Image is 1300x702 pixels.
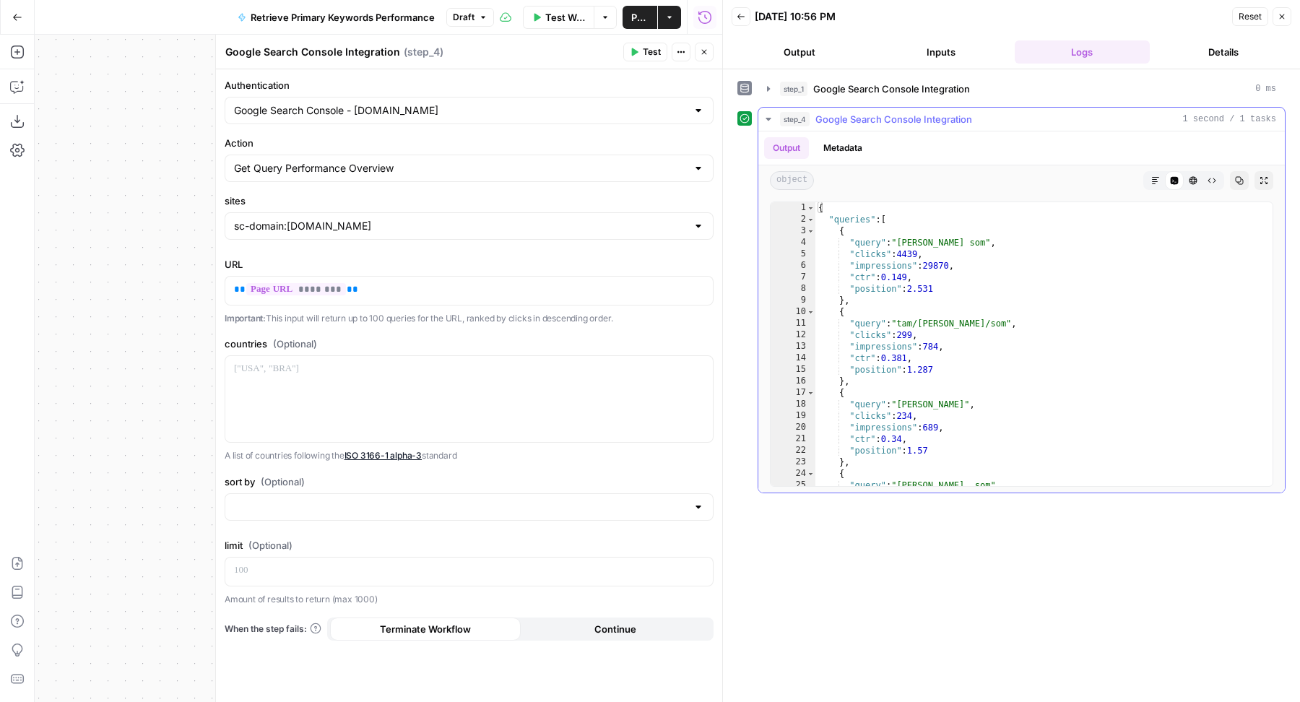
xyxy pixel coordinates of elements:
[771,260,815,272] div: 6
[815,137,871,159] button: Metadata
[771,433,815,445] div: 21
[261,474,305,489] span: (Optional)
[770,171,814,190] span: object
[771,352,815,364] div: 14
[225,538,714,552] label: limit
[453,11,474,24] span: Draft
[815,112,972,126] span: Google Search Console Integration
[1182,113,1276,126] span: 1 second / 1 tasks
[248,538,292,552] span: (Optional)
[807,225,815,237] span: Toggle code folding, rows 3 through 9
[771,376,815,387] div: 16
[771,445,815,456] div: 22
[225,592,714,607] p: Amount of results to return (max 1000)
[771,410,815,422] div: 19
[771,480,815,491] div: 25
[771,329,815,341] div: 12
[771,225,815,237] div: 3
[771,202,815,214] div: 1
[1255,82,1276,95] span: 0 ms
[623,6,657,29] button: Publish
[273,337,317,351] span: (Optional)
[780,82,807,96] span: step_1
[758,131,1285,493] div: 1 second / 1 tasks
[523,6,594,29] button: Test Workflow
[807,387,815,399] span: Toggle code folding, rows 17 through 23
[1015,40,1150,64] button: Logs
[225,257,714,272] label: URL
[758,77,1285,100] button: 0 ms
[758,108,1285,131] button: 1 second / 1 tasks
[771,295,815,306] div: 9
[771,387,815,399] div: 17
[807,214,815,225] span: Toggle code folding, rows 2 through 4077
[771,341,815,352] div: 13
[764,137,809,159] button: Output
[771,306,815,318] div: 10
[225,136,714,150] label: Action
[225,194,714,208] label: sites
[780,112,810,126] span: step_4
[807,468,815,480] span: Toggle code folding, rows 24 through 30
[404,45,443,59] span: ( step_4 )
[631,10,649,25] span: Publish
[1239,10,1262,23] span: Reset
[807,202,815,214] span: Toggle code folding, rows 1 through 4078
[225,45,400,59] textarea: Google Search Console Integration
[225,311,714,326] p: This input will return up to 100 queries for the URL, ranked by clicks in descending order.
[643,45,661,58] span: Test
[380,622,471,636] span: Terminate Workflow
[225,313,266,324] strong: Important:
[229,6,443,29] button: Retrieve Primary Keywords Performance
[225,623,321,636] a: When the step fails:
[446,8,494,27] button: Draft
[225,448,714,463] p: A list of countries following the standard
[623,43,667,61] button: Test
[594,622,636,636] span: Continue
[225,474,714,489] label: sort by
[234,161,687,175] input: Get Query Performance Overview
[545,10,586,25] span: Test Workflow
[251,10,435,25] span: Retrieve Primary Keywords Performance
[234,103,687,118] input: Google Search Console - blog.hubspot.com
[771,364,815,376] div: 15
[234,219,687,233] input: sc-domain:blog.hubspot.com
[771,272,815,283] div: 7
[807,306,815,318] span: Toggle code folding, rows 10 through 16
[732,40,867,64] button: Output
[771,248,815,260] div: 5
[521,617,711,641] button: Continue
[771,468,815,480] div: 24
[813,82,970,96] span: Google Search Console Integration
[873,40,1009,64] button: Inputs
[771,214,815,225] div: 2
[771,422,815,433] div: 20
[771,318,815,329] div: 11
[771,237,815,248] div: 4
[344,450,422,461] a: ISO 3166-1 alpha-3
[225,337,714,351] label: countries
[771,283,815,295] div: 8
[771,399,815,410] div: 18
[1156,40,1291,64] button: Details
[225,78,714,92] label: Authentication
[1232,7,1268,26] button: Reset
[771,456,815,468] div: 23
